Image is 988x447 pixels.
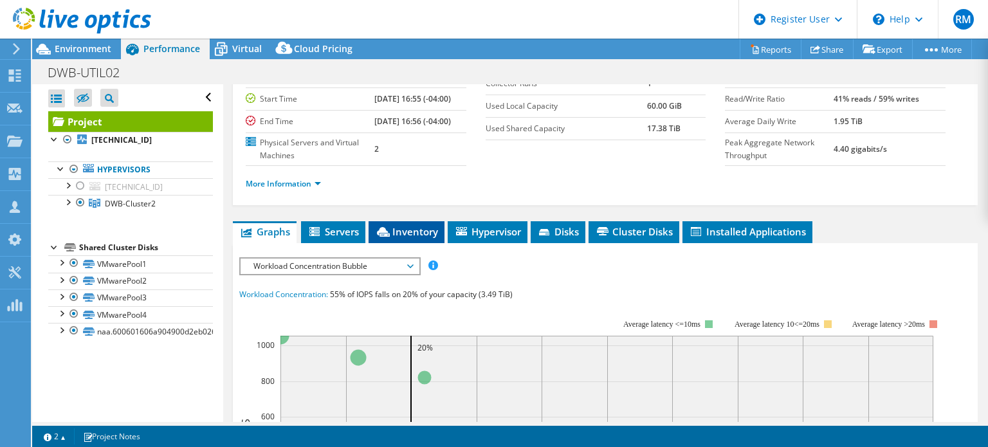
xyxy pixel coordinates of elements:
a: VMwarePool3 [48,289,213,306]
span: Workload Concentration Bubble [247,259,412,274]
a: Project Notes [74,428,149,444]
span: Workload Concentration: [239,289,328,300]
span: Virtual [232,42,262,55]
a: Hypervisors [48,161,213,178]
span: RM [953,9,974,30]
span: Environment [55,42,111,55]
span: Performance [143,42,200,55]
b: 1 [647,78,652,89]
a: Export [853,39,913,59]
text: Average latency >20ms [852,320,925,329]
span: Hypervisor [454,225,521,238]
a: VMwarePool1 [48,255,213,272]
tspan: Average latency <=10ms [623,320,700,329]
span: [TECHNICAL_ID] [105,181,163,192]
b: 41% reads / 59% writes [834,93,919,104]
tspan: Average latency 10<=20ms [735,320,819,329]
b: [DATE] 16:56 (-04:00) [374,116,451,127]
svg: \n [873,14,884,25]
text: 600 [261,411,275,422]
b: 4.40 gigabits/s [834,143,887,154]
label: Peak Aggregate Network Throughput [725,136,833,162]
a: Reports [740,39,801,59]
span: 55% of IOPS falls on 20% of your capacity (3.49 TiB) [330,289,513,300]
label: Used Local Capacity [486,100,647,113]
span: Cluster Disks [595,225,673,238]
label: End Time [246,115,374,128]
label: Average Daily Write [725,115,833,128]
b: 60.00 GiB [647,100,682,111]
span: DWB-Cluster2 [105,198,156,209]
label: Physical Servers and Virtual Machines [246,136,374,162]
b: 2 [374,143,379,154]
a: Share [801,39,854,59]
a: [TECHNICAL_ID] [48,132,213,149]
a: [TECHNICAL_ID] [48,178,213,195]
span: Inventory [375,225,438,238]
a: VMwarePool4 [48,306,213,323]
text: 1000 [257,340,275,351]
a: DWB-Cluster2 [48,195,213,212]
a: More Information [246,178,321,189]
span: Installed Applications [689,225,806,238]
span: Graphs [239,225,290,238]
a: More [912,39,972,59]
span: Servers [307,225,359,238]
label: Read/Write Ratio [725,93,833,105]
label: Start Time [246,93,374,105]
a: naa.600601606a904900d2eb0261b9657e8b [48,323,213,340]
text: 20% [417,342,433,353]
b: 1.95 TiB [834,116,863,127]
div: Shared Cluster Disks [79,240,213,255]
span: Disks [537,225,579,238]
a: 2 [35,428,75,444]
label: Used Shared Capacity [486,122,647,135]
b: 17.38 TiB [647,123,681,134]
b: [DATE] 16:55 (-04:00) [374,93,451,104]
h1: DWB-UTIL02 [42,66,140,80]
span: Cloud Pricing [294,42,352,55]
b: [TECHNICAL_ID] [91,134,152,145]
text: 800 [261,376,275,387]
a: Project [48,111,213,132]
a: VMwarePool2 [48,273,213,289]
